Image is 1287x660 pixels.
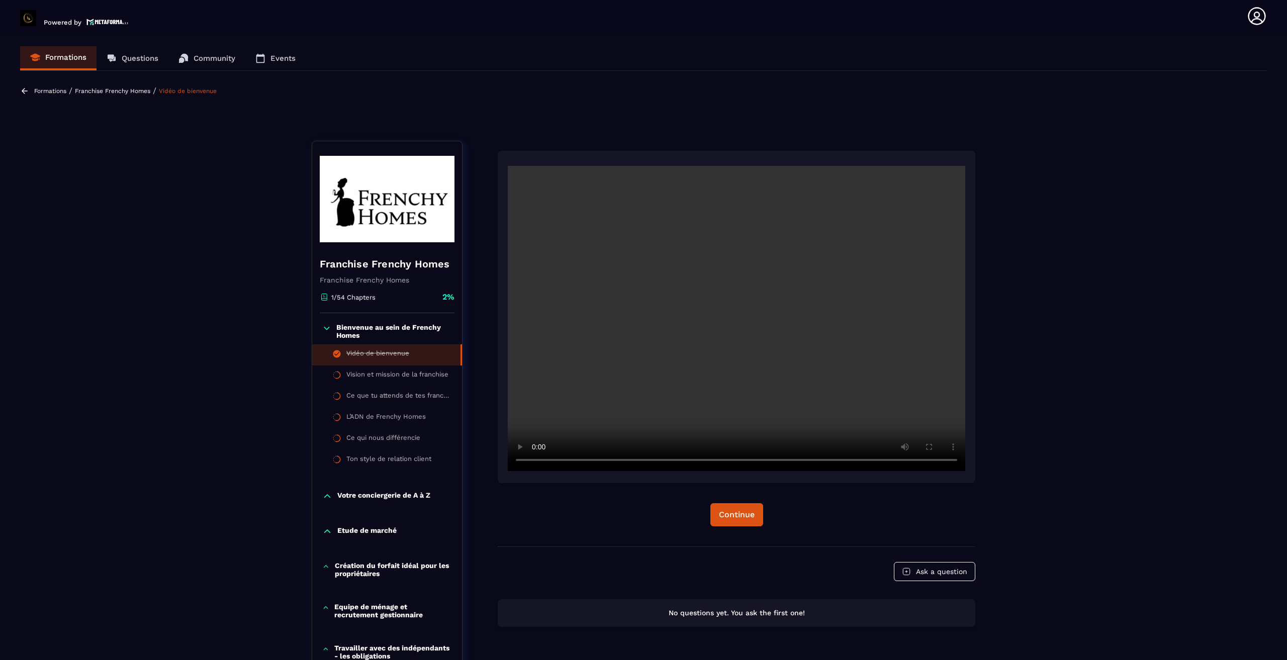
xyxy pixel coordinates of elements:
[34,87,66,95] a: Formations
[270,54,296,63] p: Events
[507,608,966,618] p: No questions yet. You ask the first one!
[442,292,454,303] p: 2%
[335,561,452,578] p: Création du forfait idéal pour les propriétaires
[346,455,431,466] div: Ton style de relation client
[44,19,81,26] p: Powered by
[346,349,409,360] div: Vidéo de bienvenue
[122,54,158,63] p: Questions
[245,46,306,70] a: Events
[153,86,156,96] span: /
[331,294,376,301] p: 1/54 Chapters
[894,562,975,581] button: Ask a question
[346,434,420,445] div: Ce qui nous différencie
[337,526,397,536] p: Etude de marché
[346,392,452,403] div: Ce que tu attends de tes franchisés
[20,10,36,26] img: logo-branding
[346,370,448,382] div: Vision et mission de la franchise
[168,46,245,70] a: Community
[20,46,97,70] a: Formations
[45,53,86,62] p: Formations
[710,503,763,526] button: Continue
[334,644,452,660] p: Travailler avec des indépendants - les obligations
[97,46,168,70] a: Questions
[336,323,452,339] p: Bienvenue au sein de Frenchy Homes
[719,510,755,520] div: Continue
[194,54,235,63] p: Community
[320,257,454,271] h4: Franchise Frenchy Homes
[346,413,426,424] div: L’ADN de Frenchy Homes
[337,491,430,501] p: Votre conciergerie de A à Z
[86,18,129,26] img: logo
[69,86,72,96] span: /
[320,276,454,284] p: Franchise Frenchy Homes
[75,87,150,95] a: Franchise Frenchy Homes
[320,149,454,249] img: banner
[334,603,452,619] p: Equipe de ménage et recrutement gestionnaire
[159,87,217,95] a: Vidéo de bienvenue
